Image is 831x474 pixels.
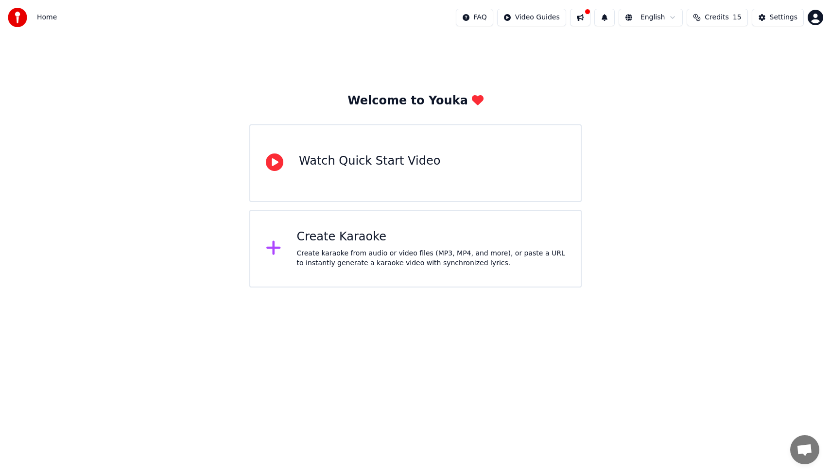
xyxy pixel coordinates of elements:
button: FAQ [456,9,493,26]
div: Welcome to Youka [347,93,484,109]
a: Open chat [790,435,819,464]
div: Watch Quick Start Video [299,153,440,169]
button: Settings [752,9,804,26]
button: Video Guides [497,9,566,26]
span: Home [37,13,57,22]
span: 15 [733,13,742,22]
nav: breadcrumb [37,13,57,22]
img: youka [8,8,27,27]
div: Create karaoke from audio or video files (MP3, MP4, and more), or paste a URL to instantly genera... [297,249,566,268]
button: Credits15 [687,9,747,26]
div: Create Karaoke [297,229,566,245]
span: Credits [705,13,728,22]
div: Settings [770,13,797,22]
